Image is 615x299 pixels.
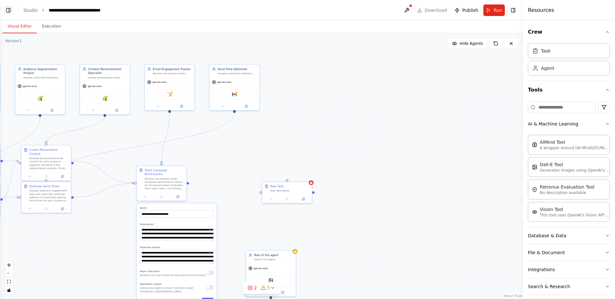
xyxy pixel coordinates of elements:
span: gpt-4o-mini [254,267,268,270]
img: DallETool [532,165,537,170]
div: AI & Machine Learning [528,132,610,227]
button: Tools [528,81,610,99]
span: 5 [267,285,270,291]
div: Task [541,48,551,54]
button: Open in side panel [171,194,185,199]
span: gpt-4o-mini [217,80,231,84]
button: Hide right sidebar [509,6,518,15]
button: Open in side panel [170,104,193,109]
button: zoom in [5,261,13,269]
button: Visual Editor [3,20,37,33]
div: Goal of the agent [254,258,293,261]
div: Track Campaign Performance [145,168,184,176]
img: Shopify [102,96,107,101]
div: Create Personalized ContentDevelop personalized email content for each audience segment identifie... [21,145,71,181]
span: gpt-4o-mini [88,85,102,88]
div: Monitor and analyze email campaign performance metrics including open rates, click-through rates,... [153,72,192,75]
span: Run [494,7,502,13]
img: PatronusEvalTool [532,187,537,192]
div: Create personalized email content for each subscriber segment based on their preferences, behavio... [88,76,127,79]
button: No output available [37,174,55,179]
g: Edge from aac1789e-b38f-4f49-88b9-5afc8eaccc46 to b85eef41-c7b8-4d30-b67d-50bbf45f70bd [74,159,134,185]
button: Database & Data [528,227,610,244]
div: React Flow controls [5,261,13,294]
div: Crew [528,41,610,81]
span: Hide Agents [460,41,483,46]
span: gpt-4o-mini [23,85,37,88]
div: Audience Segmentation AnalystAnalyze subscriber behavior data and segment audiences into targeted... [15,64,65,115]
a: React Flow attribution [504,294,522,298]
span: gpt-4o-mini [152,80,167,84]
button: Open in side panel [271,290,294,295]
label: Name [140,206,214,210]
div: Agent [541,65,554,71]
p: Whether the task should be executed asynchronously. [140,273,206,277]
div: Version 1 [5,38,22,44]
button: Open in side panel [296,197,310,201]
div: New TaskTask description [262,182,312,204]
a: Studio [23,8,38,13]
g: Edge from 43c66ce5-b444-47e9-bfda-7569ac72a00c to aac1789e-b38f-4f49-88b9-5afc8eaccc46 [3,159,19,163]
div: Track Campaign PerformanceMonitor and analyze email campaign performance metrics for the personal... [136,165,187,201]
button: Open in side panel [105,108,128,113]
div: Develop personalized email content for each audience segment identified in the segmentation analy... [29,157,69,170]
div: Patronus Evaluation Tool [540,184,594,190]
button: fit view [5,278,13,286]
button: Publish [452,4,481,16]
div: Analyze subscriber behavior patterns and engagement data to determine optimal send times for maxi... [217,72,257,75]
g: Edge from 75281c93-7f6f-4f25-881c-f05e6a603c2b to d2344fd5-3c92-46a0-88ce-ac5c844aee8c [44,113,236,179]
div: Role of the agentGoal of the agentgpt-4o-miniDallETool [246,250,296,297]
button: Open in side panel [55,174,69,179]
button: File & Document [528,244,610,261]
div: Email Engagement Tracker [153,67,192,71]
div: Analyze subscriber behavior data and segment audiences into targeted groups based on {segmentatio... [23,76,63,79]
button: Execution [37,20,66,33]
g: Edge from 4c1c45eb-bff6-495a-83cf-0b55e2caf417 to aac1789e-b38f-4f49-88b9-5afc8eaccc46 [3,159,19,199]
div: Dall-E Tool [540,161,610,168]
div: Send Time OptimizerAnalyze subscriber behavior patterns and engagement data to determine optimal ... [209,64,260,110]
g: Edge from 4a7f6941-9ea3-4911-bbb9-1836473b43e5 to b85eef41-c7b8-4d30-b67d-50bbf45f70bd [160,113,172,163]
div: Optimize Send Times [29,184,60,189]
label: Expected Output [140,246,214,249]
button: Show left sidebar [4,6,13,15]
button: Open in editor [208,227,213,232]
div: Role of the agent [254,253,293,257]
span: 2 [254,285,257,291]
button: Open in side panel [40,108,63,113]
button: Hide Agents [448,38,487,49]
g: Edge from 4c1c45eb-bff6-495a-83cf-0b55e2caf417 to d2344fd5-3c92-46a0-88ce-ac5c844aee8c [3,195,19,199]
h4: Resources [528,6,554,14]
div: Content Personalization Specialist [88,67,127,75]
div: Email Engagement TrackerMonitor and analyze email campaign performance metrics including open rat... [144,64,195,110]
g: Edge from a94b3079-5f18-4ec8-873a-1300622346c0 to aac1789e-b38f-4f49-88b9-5afc8eaccc46 [44,117,107,143]
button: AI & Machine Learning [528,116,610,132]
p: No description available [540,190,594,195]
img: Gmail [232,92,237,97]
div: Monitor and analyze email campaign performance metrics for the personalized campaigns. Track open... [145,177,184,190]
div: Content Personalization SpecialistCreate personalized email content for each subscriber segment b... [79,64,130,115]
button: No output available [153,194,170,199]
button: Open in editor [208,250,213,255]
p: Generates images using OpenAI's Dall-E model. [540,168,610,173]
button: Integrations [528,261,610,278]
button: Open in side panel [235,104,258,109]
button: zoom out [5,269,13,278]
g: Edge from d2344fd5-3c92-46a0-88ce-ac5c844aee8c to b85eef41-c7b8-4d30-b67d-50bbf45f70bd [74,181,134,199]
img: VisionTool [532,209,537,214]
p: This tool uses OpenAI's Vision API to describe the contents of an image. [540,213,610,218]
button: No output available [37,206,55,211]
button: Crew [528,23,610,41]
div: Vision Tool [540,206,610,213]
img: HubSpot [167,92,172,97]
span: Async Execution [140,270,160,273]
div: Audience Segmentation Analyst [23,67,63,75]
div: Send Time Optimizer [217,67,257,71]
button: Run [483,4,505,16]
div: AIMind Tool [540,139,610,145]
nav: breadcrumb [23,7,121,13]
div: Optimize Send TimesAnalyze historical engagement data and subscriber behavior patterns to determi... [21,182,71,213]
button: toggle interactivity [5,286,13,294]
div: Create Personalized Content [29,148,69,156]
div: Analyze historical engagement data and subscriber behavior patterns to determine optimal send tim... [29,189,69,202]
div: New Task [270,184,283,189]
